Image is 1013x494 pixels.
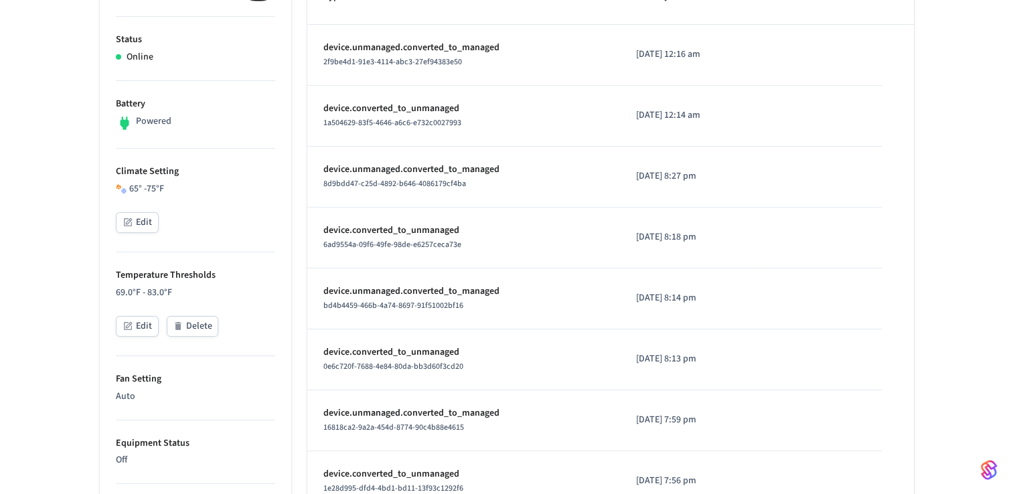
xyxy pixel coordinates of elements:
p: [DATE] 8:27 pm [636,169,749,183]
button: Delete [167,316,218,337]
span: 6ad9554a-09f6-49fe-98de-e6257ceca73e [323,239,461,250]
p: Equipment Status [116,436,275,450]
p: [DATE] 8:13 pm [636,352,749,366]
span: 1a504629-83f5-4646-a6c6-e732c0027993 [323,117,461,129]
p: Status [116,33,275,47]
p: Battery [116,97,275,111]
span: 8d9bdd47-c25d-4892-b646-4086179cf4ba [323,178,466,189]
p: device.unmanaged.converted_to_managed [323,406,604,420]
p: [DATE] 8:18 pm [636,230,749,244]
p: Climate Setting [116,165,275,179]
span: 2f9be4d1-91e3-4114-abc3-27ef94383e50 [323,56,462,68]
p: device.converted_to_unmanaged [323,467,604,481]
p: device.converted_to_unmanaged [323,224,604,238]
p: Powered [136,114,171,129]
p: [DATE] 12:14 am [636,108,749,122]
p: Fan Setting [116,372,275,386]
button: Edit [116,316,159,337]
p: [DATE] 8:14 pm [636,291,749,305]
p: device.converted_to_unmanaged [323,102,604,116]
span: 1e28d995-dfd4-4bd1-bd11-13f93c1292f6 [323,483,463,494]
span: 0e6c720f-7688-4e84-80da-bb3d60f3cd20 [323,361,463,372]
p: device.unmanaged.converted_to_managed [323,163,604,177]
button: Edit [116,212,159,233]
p: Off [116,453,275,467]
span: 16818ca2-9a2a-454d-8774-90c4b88e4615 [323,422,464,433]
p: device.unmanaged.converted_to_managed [323,41,604,55]
p: device.unmanaged.converted_to_managed [323,284,604,299]
p: Temperature Thresholds [116,268,275,282]
p: [DATE] 7:59 pm [636,413,749,427]
p: [DATE] 7:56 pm [636,474,749,488]
p: Online [127,50,153,64]
img: Heat Cool [116,183,127,194]
p: Auto [116,390,275,404]
p: [DATE] 12:16 am [636,48,749,62]
p: 69.0°F - 83.0°F [116,286,275,300]
img: SeamLogoGradient.69752ec5.svg [981,459,997,481]
span: bd4b4459-466b-4a74-8697-91f51002bf16 [323,300,463,311]
p: device.converted_to_unmanaged [323,345,604,359]
div: 65 ° - 75 °F [116,182,275,196]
